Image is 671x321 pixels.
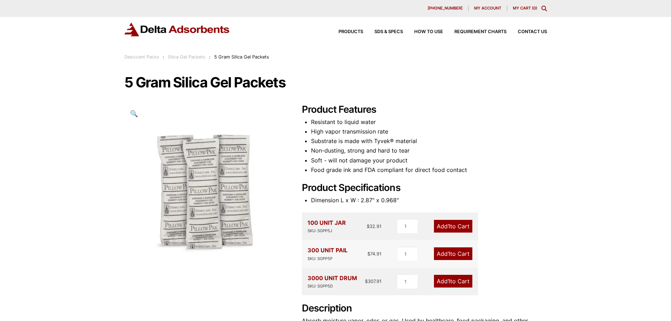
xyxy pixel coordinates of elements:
[307,228,346,234] div: SKU: SGPP5J
[302,303,547,314] h2: Description
[533,6,536,11] span: 0
[168,54,205,60] a: Silica Gel Packets
[363,30,403,34] a: SDS & SPECS
[307,255,348,262] div: SKU: SGPP5P
[124,180,285,187] a: 5 Gram Silica Gel Packets
[338,30,363,34] span: Products
[414,30,443,34] span: How to Use
[327,30,363,34] a: Products
[454,30,507,34] span: Requirement Charts
[311,165,547,175] li: Food grade ink and FDA compliant for direct food contact
[311,136,547,146] li: Substrate is made with Tyvek® material
[124,75,547,90] h1: 5 Gram Silica Gel Packets
[374,30,403,34] span: SDS & SPECS
[311,127,547,136] li: High vapor transmission rate
[434,275,472,288] a: Add1to Cart
[367,223,381,229] bdi: 32.91
[434,220,472,233] a: Add1to Cart
[124,54,159,60] a: Desiccant Packs
[311,117,547,127] li: Resistant to liquid water
[209,54,211,60] span: :
[302,104,547,116] h2: Product Features
[403,30,443,34] a: How to Use
[443,30,507,34] a: Requirement Charts
[311,156,547,165] li: Soft - will not damage your product
[124,23,230,36] img: Delta Adsorbents
[541,6,547,11] div: Toggle Modal Content
[302,182,547,194] h2: Product Specifications
[311,146,547,155] li: Non-dusting, strong and hard to tear
[124,104,285,265] img: 5 Gram Silica Gel Packets
[474,6,501,10] span: My account
[448,250,450,257] span: 1
[130,110,138,117] span: 🔍
[307,273,357,290] div: 3000 UNIT DRUM
[307,246,348,262] div: 300 UNIT PAIL
[468,6,507,11] a: My account
[367,251,381,257] bdi: 74.91
[163,54,164,60] span: :
[367,251,370,257] span: $
[124,104,144,123] a: View full-screen image gallery
[307,283,357,290] div: SKU: SGPP5D
[365,278,368,284] span: $
[513,6,537,11] a: My Cart (0)
[367,223,369,229] span: $
[428,6,462,10] span: [PHONE_NUMBER]
[434,247,472,260] a: Add1to Cart
[422,6,468,11] a: [PHONE_NUMBER]
[365,278,381,284] bdi: 307.91
[518,30,547,34] span: Contact Us
[507,30,547,34] a: Contact Us
[307,218,346,234] div: 100 UNIT JAR
[448,278,450,285] span: 1
[311,196,547,205] li: Dimension L x W : 2.87" x 0.968"
[214,54,269,60] span: 5 Gram Silica Gel Packets
[448,223,450,230] span: 1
